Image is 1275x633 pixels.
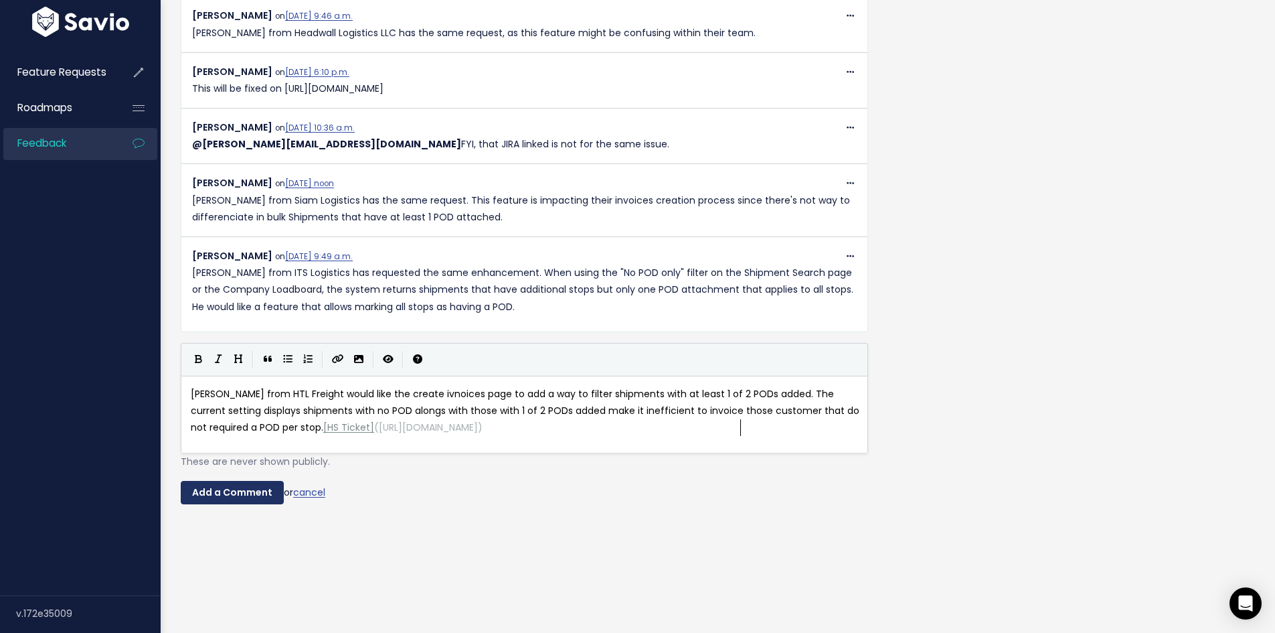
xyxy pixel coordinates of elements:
span: [PERSON_NAME] [192,249,272,263]
span: [ [323,421,327,434]
button: Quote [258,350,278,370]
span: [URL][DOMAIN_NAME] [379,421,478,434]
div: Open Intercom Messenger [1229,587,1262,620]
span: on [275,251,353,262]
button: Create Link [327,350,349,370]
span: HS Ticket [327,421,370,434]
div: or [181,481,868,505]
button: Toggle Preview [378,350,398,370]
a: [DATE] 10:36 a.m. [285,123,355,133]
span: Daniel Ely [192,137,461,151]
span: ) [478,421,483,434]
button: Heading [228,350,248,370]
span: ] [370,421,374,434]
span: on [275,123,355,133]
p: FYI, that JIRA linked is not for the same issue. [192,136,857,153]
a: Feedback [3,128,111,159]
input: Add a Comment [181,481,284,505]
a: cancel [293,486,325,499]
img: logo-white.9d6f32f41409.svg [29,7,133,37]
a: [DATE] 6:10 p.m. [285,67,349,78]
a: [DATE] noon [285,178,334,189]
span: [PERSON_NAME] from HTL Freight would like the create ivnoices page to add a way to filter shipmen... [191,387,862,434]
span: Feature Requests [17,65,106,79]
p: [PERSON_NAME] from Headwall Logistics LLC has the same request, as this feature might be confusin... [192,25,857,42]
span: Feedback [17,136,66,150]
p: [PERSON_NAME] from Siam Logistics has the same request. This feature is impacting their invoices ... [192,192,857,226]
div: v.172e35009 [16,596,161,631]
span: [PERSON_NAME] [192,176,272,190]
span: These are never shown publicly. [181,455,330,468]
span: on [275,11,353,21]
i: | [402,351,404,368]
span: ( [374,421,379,434]
button: Numbered List [298,350,318,370]
button: Markdown Guide [408,350,428,370]
button: Bold [188,350,208,370]
p: [PERSON_NAME] from ITS Logistics has requested the same enhancement. When using the "No POD only"... [192,265,857,315]
span: [PERSON_NAME] [192,65,272,78]
a: [DATE] 9:49 a.m. [285,251,353,262]
button: Italic [208,350,228,370]
span: [PERSON_NAME] [192,121,272,134]
i: | [373,351,374,368]
i: | [322,351,323,368]
p: This will be fixed on [URL][DOMAIN_NAME] [192,80,857,97]
button: Generic List [278,350,298,370]
i: | [252,351,254,368]
span: on [275,178,334,189]
span: Roadmaps [17,100,72,115]
span: [PERSON_NAME] [192,9,272,22]
button: Import an image [349,350,369,370]
a: [DATE] 9:46 a.m. [285,11,353,21]
span: on [275,67,349,78]
a: Roadmaps [3,92,111,123]
a: Feature Requests [3,57,111,88]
